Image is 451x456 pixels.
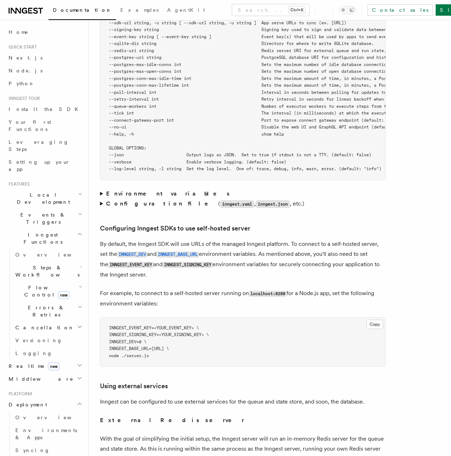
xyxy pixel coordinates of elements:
div: Inngest Functions [6,248,84,360]
span: Steps & Workflows [12,264,80,278]
code: INNGEST_EVENT_KEY [108,262,153,268]
button: Steps & Workflows [12,261,84,281]
button: Copy [366,320,383,329]
span: --event-key string [ --event-key string ] Event key(s) that will be used by apps to send events t... [109,34,431,39]
button: Middleware [6,373,84,385]
span: --poll-interval int Interval in seconds between polling for updates to apps (default: 0) [109,90,431,95]
kbd: Ctrl+K [289,6,305,14]
code: INNGEST_BASE_URL [156,252,199,258]
span: Inngest Functions [6,231,77,245]
span: --json Output logs as JSON. Set to true if stdout is not a TTY. (default: false) [109,152,371,157]
span: Platform [6,391,32,397]
span: --connect-gateway-port int Port to expose connect gateway endpoint (default: 8289) [109,118,399,123]
a: Overview [12,411,84,424]
a: Setting up your app [6,156,84,176]
span: Install the SDK [9,106,82,112]
span: Examples [120,7,159,13]
span: Overview [15,415,89,420]
span: node ./server.js [109,353,149,358]
p: For example, to connect to a self-hosted server running on for a Node.js app, set the following e... [100,288,386,309]
span: Syncing [15,447,50,453]
span: Realtime [6,363,60,370]
p: By default, the Inngest SDK will use URLs of the managed Inngest platform. To connect to a self-h... [100,239,386,280]
span: Leveraging Steps [9,139,69,152]
span: Local Development [6,191,78,206]
span: Deployment [6,401,47,408]
span: Documentation [53,7,112,13]
a: Versioning [12,334,84,347]
code: INNGEST_SIGNING_KEY [162,262,212,268]
span: --queue-workers int Number of executor workers to execute steps from the queue (default: 100) [109,104,444,109]
button: Flow Controlnew [12,281,84,301]
span: Cancellation [12,324,74,331]
a: Node.js [6,64,84,77]
button: Errors & Retries [12,301,84,321]
button: Toggle dark mode [339,6,356,14]
span: INNGEST_BASE_URL=[URL] \ [109,346,169,351]
span: Setting up your app [9,159,70,172]
button: Inngest Functions [6,228,84,248]
a: INNGEST_BASE_URL [156,250,199,257]
button: Realtimenew [6,360,84,373]
span: Node.js [9,68,42,74]
span: Home [9,29,29,36]
a: Using external services [100,381,168,391]
a: Configuring Inngest SDKs to use self-hosted server [100,223,250,233]
span: new [58,291,70,299]
span: INNGEST_SIGNING_KEY=<YOUR_SIGNING_KEY> \ [109,332,209,337]
span: Middleware [6,375,74,382]
a: Install the SDK [6,103,84,116]
a: Home [6,26,84,39]
span: Python [9,81,35,86]
span: Versioning [15,338,62,343]
summary: Configuration file(inngest.yaml,inngest.json, etc.) [100,199,386,209]
a: Leveraging Steps [6,136,84,156]
span: Overview [15,252,89,258]
a: Python [6,77,84,90]
button: Local Development [6,188,84,208]
span: INNGEST_EVENT_KEY=<YOUR_EVENT_KEY> \ [109,325,199,330]
strong: External Redis server [100,417,244,424]
span: --help, -h show help [109,132,284,137]
a: Environments & Apps [12,424,84,444]
strong: Environment variables [106,190,231,197]
code: INNGEST_DEV [117,252,147,258]
span: Features [6,181,30,187]
code: localhost:8288 [249,291,286,297]
span: --sdk-url string, -u string [ --sdk-url string, -u string ] App serve URLs to sync (ex. [URL]) [109,20,346,25]
a: Documentation [49,2,116,20]
span: --verbose Enable verbose logging. (default: false) [109,159,286,164]
button: Search...Ctrl+K [232,4,309,16]
code: inngest.yaml [220,200,254,208]
span: INNGEST_DEV=0 \ [109,339,146,344]
span: Inngest tour [6,96,40,101]
span: Next.js [9,55,42,61]
button: Events & Triggers [6,208,84,228]
span: --signing-key string Signing key used to sign and validate data between the server and apps. [109,27,439,32]
span: --no-ui Disable the web UI and GraphQL API endpoint (default: false) [109,125,411,130]
span: Your first Functions [9,119,51,132]
button: Cancellation [12,321,84,334]
a: Next.js [6,51,84,64]
button: Deployment [6,398,84,411]
span: new [48,363,60,370]
a: Overview [12,248,84,261]
span: Quick start [6,44,37,50]
span: Events & Triggers [6,211,78,226]
a: Contact sales [367,4,433,16]
p: Inngest can be configured to use external services for the queue and state store, and soon, the d... [100,397,386,407]
summary: Environment variables [100,189,386,199]
span: --log-level string, -l string Set the log level. One of: trace, debug, info, warn, error. (defaul... [109,166,381,171]
span: GLOBAL OPTIONS: [109,146,146,151]
a: AgentKit [163,2,209,19]
span: --sqlite-dir string Directory for where to write SQLite database. [109,41,374,46]
span: AgentKit [167,7,205,13]
a: Your first Functions [6,116,84,136]
span: Errors & Retries [12,304,77,318]
code: inngest.json [256,200,290,208]
span: Environments & Apps [15,427,77,440]
a: INNGEST_DEV [117,250,147,257]
strong: Configuration file [106,200,218,207]
a: Examples [116,2,163,19]
span: Logging [15,350,52,356]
